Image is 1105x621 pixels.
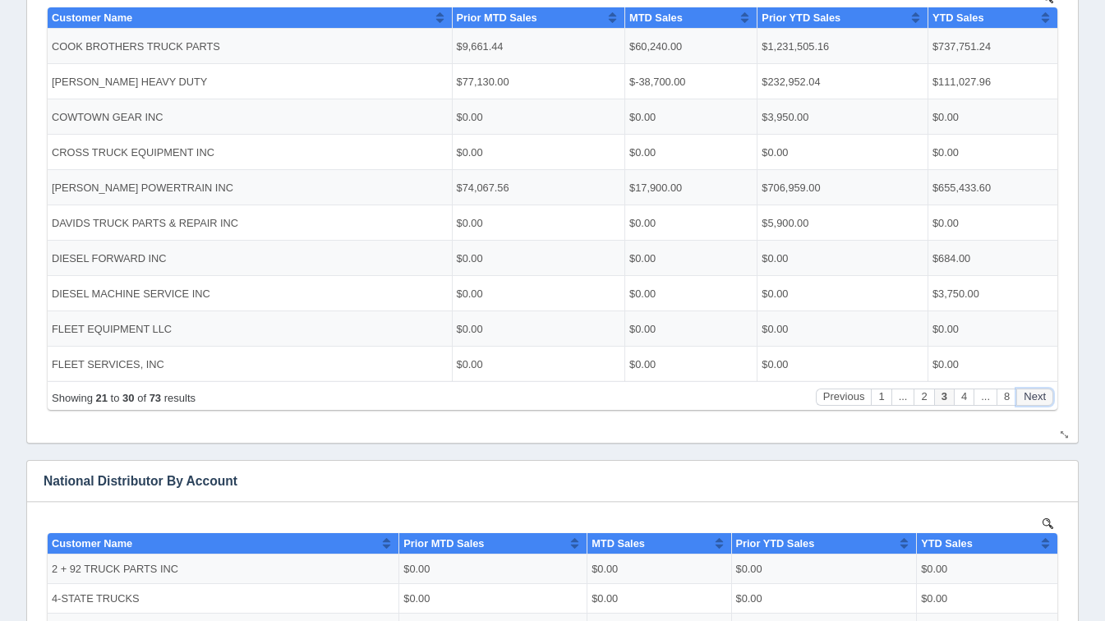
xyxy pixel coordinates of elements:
td: $0.00 [582,107,714,142]
td: $0.00 [688,66,873,95]
td: HDA TRUCK PRIDE INC [4,36,242,85]
td: $655,433.60 [884,177,1014,213]
td: COOK BROTHERS TRUCK PARTS [4,36,408,71]
button: Sort column ascending [564,15,574,34]
td: 2 + 92 TRUCK PARTS INC [4,36,356,66]
div: Page 1 of 32 [8,334,152,347]
td: DAVIDS TRUCK PARTS & REPAIR INC [4,213,408,248]
button: Page 3 [905,330,924,347]
td: $180,957.04 [463,36,631,85]
button: Sort column ascending [997,15,1007,34]
td: $0.00 [873,66,1014,95]
span: Customer Name [8,19,89,31]
button: pagination.firstPage [827,396,847,413]
td: $17,900.00 [582,177,714,213]
span: Prior MTD Sales [413,19,494,31]
button: Page 2 [884,330,904,347]
td: $0.00 [714,248,885,283]
button: ... [930,396,953,413]
td: FLEET EQUIPMENT LLC [4,319,408,354]
td: $0.00 [544,66,688,95]
td: $89,497.87 [873,243,1014,273]
td: COWTOWN GEAR INC [4,107,408,142]
td: $0.00 [688,214,873,243]
td: $684.00 [884,248,1014,283]
td: $0.00 [688,36,873,66]
td: DIESEL MACHINE SERVICE INC [4,283,408,319]
td: $0.00 [582,319,714,354]
button: Sort column ascending [445,15,456,34]
span: MTD Sales [586,19,639,31]
td: $972,398.34 [632,36,849,85]
td: ADELMANS TRUCK PARTS CORP [4,214,356,243]
button: Next [973,330,1010,347]
td: $0.00 [356,154,544,184]
button: Sort column ascending [338,15,348,34]
b: 30 [79,399,90,412]
button: Sort column ascending [391,15,402,34]
b: 314 [99,333,117,346]
span: YTD Sales [877,19,929,31]
td: $2,263.99 [544,243,688,273]
td: $0.00 [688,95,873,125]
button: Sort column ascending [670,15,681,34]
td: $0.00 [408,213,582,248]
td: $1,054,721.25 [849,36,1014,85]
td: $-38,700.00 [582,71,714,107]
b: 21 [53,399,64,412]
span: MTD Sales [467,19,521,31]
td: $0.00 [884,213,1014,248]
td: A & A TRUCK PARTS [4,95,356,125]
td: $0.00 [873,125,1014,154]
button: ... [924,330,947,347]
td: $5,900.00 [714,213,885,248]
td: $0.00 [688,302,873,332]
td: $0.00 [544,214,688,243]
td: $0.00 [582,213,714,248]
td: $0.00 [544,36,688,66]
td: AL-MAR BALL AND ROLLER DIVISION INC [4,302,356,332]
td: ACTION TRUCK PARTS, INC [4,184,356,214]
td: $232,952.04 [714,71,885,107]
td: CROSS TRUCK EQUIPMENT INC [4,142,408,177]
td: $0.00 [408,248,582,283]
b: 1 [53,333,58,346]
button: Page 3 [891,396,910,413]
button: Sort column ascending [225,15,236,34]
span: Prior MTD Sales [247,19,328,31]
div: Page 3 of 8 [8,400,152,412]
button: Previous [772,396,828,413]
td: $0.00 [582,142,714,177]
span: YTD Sales [889,19,941,31]
td: $706,959.00 [714,177,885,213]
span: Prior YTD Sales [718,19,797,31]
button: Sort column ascending [867,15,877,34]
td: $0.00 [688,154,873,184]
td: $0.00 [873,154,1014,184]
td: $0.00 [714,283,885,319]
td: $0.00 [884,354,1014,389]
td: $111,027.96 [884,71,1014,107]
td: $737,751.24 [884,36,1014,71]
td: DIESEL FORWARD INC [4,248,408,283]
td: $0.00 [356,36,544,66]
span: Prior YTD Sales [636,19,715,31]
td: $0.00 [873,214,1014,243]
td: $0.00 [714,319,885,354]
button: Sort column ascending [614,15,624,34]
td: $0.00 [544,154,688,184]
td: $0.00 [544,302,688,332]
td: 4-STATE TRUCKS [4,66,356,95]
span: Prior YTD Sales [693,19,771,31]
td: [PERSON_NAME] HEAVY DUTY [4,71,408,107]
td: $0.00 [714,142,885,177]
td: $0.00 [356,184,544,214]
td: $74,067.56 [408,177,582,213]
td: $0.00 [408,283,582,319]
td: $0.00 [544,184,688,214]
td: $0.00 [408,107,582,142]
td: AL MAR PARTS WAREHOUSE INC [4,273,356,302]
